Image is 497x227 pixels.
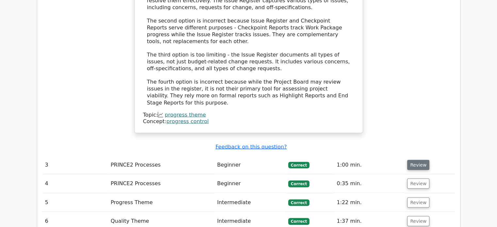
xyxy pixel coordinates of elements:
button: Review [407,160,429,170]
td: 1:22 min. [334,193,405,212]
span: Correct [288,180,309,187]
span: Correct [288,218,309,224]
td: PRINCE2 Processes [108,174,215,193]
a: progress theme [165,111,206,118]
span: Correct [288,199,309,206]
td: 4 [42,174,108,193]
td: Intermediate [214,193,285,212]
td: 0:35 min. [334,174,405,193]
button: Review [407,216,429,226]
button: Review [407,197,429,207]
td: PRINCE2 Processes [108,155,215,174]
div: Concept: [143,118,354,125]
span: Correct [288,162,309,168]
td: 3 [42,155,108,174]
td: Beginner [214,174,285,193]
a: Feedback on this question? [215,143,287,150]
td: 5 [42,193,108,212]
div: Topic: [143,111,354,118]
td: 1:00 min. [334,155,405,174]
button: Review [407,178,429,188]
td: Progress Theme [108,193,215,212]
td: Beginner [214,155,285,174]
a: progress control [166,118,209,124]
